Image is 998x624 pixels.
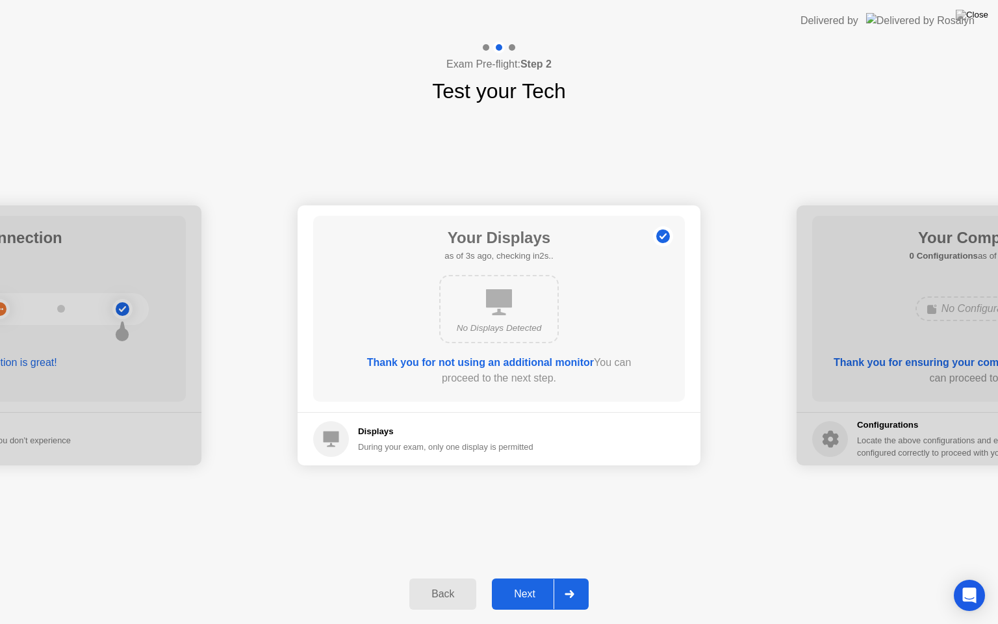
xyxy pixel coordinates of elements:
[496,588,554,600] div: Next
[444,226,553,250] h1: Your Displays
[954,580,985,611] div: Open Intercom Messenger
[432,75,566,107] h1: Test your Tech
[520,58,552,70] b: Step 2
[444,250,553,263] h5: as of 3s ago, checking in2s..
[492,578,589,610] button: Next
[866,13,975,28] img: Delivered by Rosalyn
[451,322,547,335] div: No Displays Detected
[446,57,552,72] h4: Exam Pre-flight:
[350,355,648,386] div: You can proceed to the next step.
[358,441,533,453] div: During your exam, only one display is permitted
[413,588,472,600] div: Back
[358,425,533,438] h5: Displays
[800,13,858,29] div: Delivered by
[956,10,988,20] img: Close
[409,578,476,610] button: Back
[367,357,594,368] b: Thank you for not using an additional monitor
